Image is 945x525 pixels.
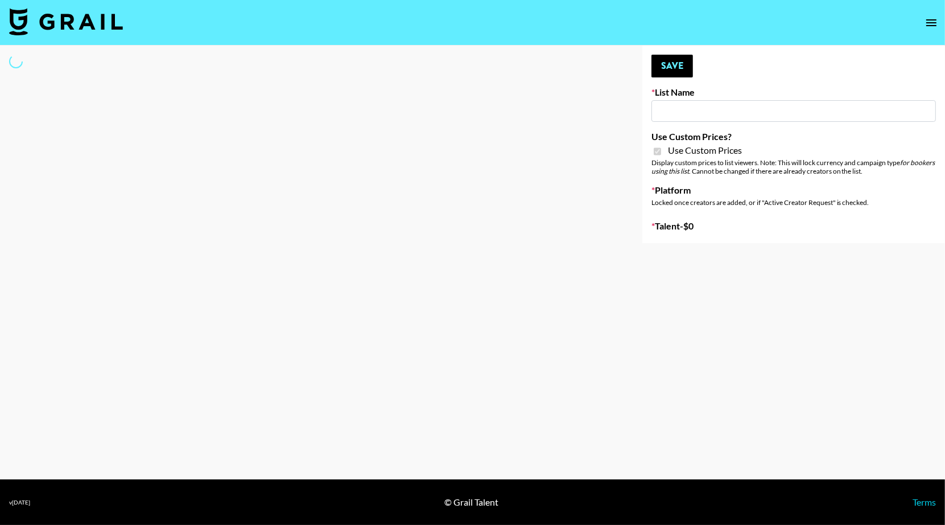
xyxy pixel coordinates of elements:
[651,220,936,232] label: Talent - $ 0
[9,8,123,35] img: Grail Talent
[913,497,936,507] a: Terms
[444,497,498,508] div: © Grail Talent
[651,158,935,175] em: for bookers using this list
[651,158,936,175] div: Display custom prices to list viewers. Note: This will lock currency and campaign type . Cannot b...
[651,131,936,142] label: Use Custom Prices?
[920,11,943,34] button: open drawer
[651,184,936,196] label: Platform
[668,145,742,156] span: Use Custom Prices
[651,87,936,98] label: List Name
[651,55,693,77] button: Save
[651,198,936,207] div: Locked once creators are added, or if "Active Creator Request" is checked.
[9,499,30,506] div: v [DATE]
